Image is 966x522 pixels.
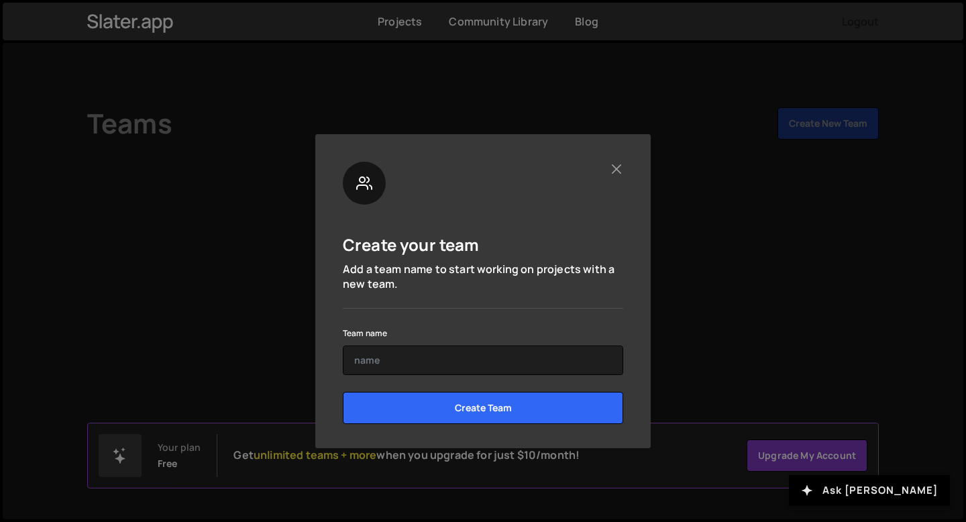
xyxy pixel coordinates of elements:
[343,346,623,375] input: name
[609,162,623,176] button: Close
[343,262,623,292] p: Add a team name to start working on projects with a new team.
[789,475,950,506] button: Ask [PERSON_NAME]
[343,327,387,340] label: Team name
[343,392,623,424] input: Create Team
[343,234,480,255] h5: Create your team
